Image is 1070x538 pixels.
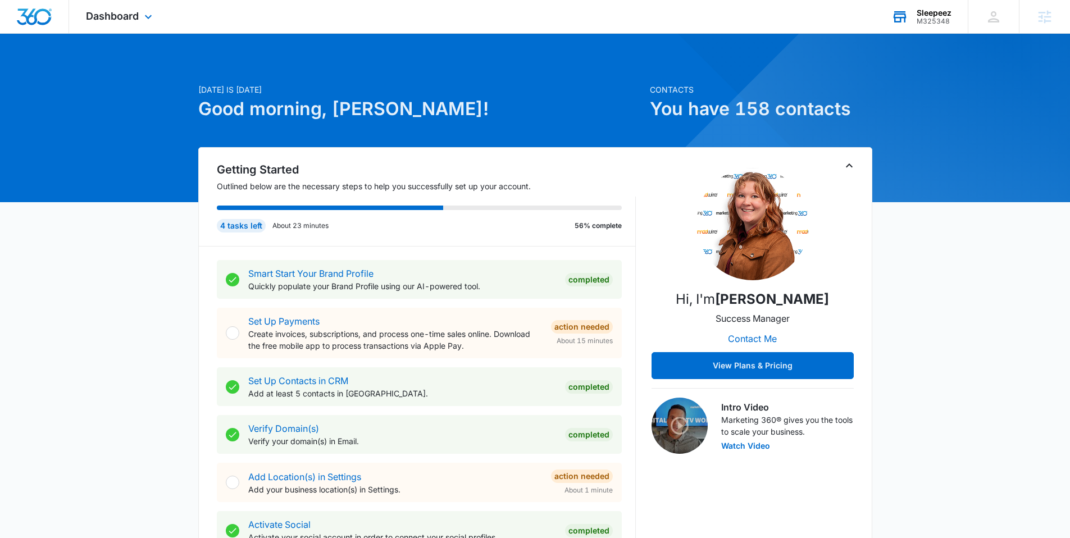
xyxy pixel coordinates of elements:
[652,352,854,379] button: View Plans & Pricing
[248,484,542,495] p: Add your business location(s) in Settings.
[217,219,266,232] div: 4 tasks left
[198,95,643,122] h1: Good morning, [PERSON_NAME]!
[31,18,55,27] div: v 4.0.24
[248,471,361,482] a: Add Location(s) in Settings
[721,414,854,437] p: Marketing 360® gives you the tools to scale your business.
[248,387,556,399] p: Add at least 5 contacts in [GEOGRAPHIC_DATA].
[248,519,311,530] a: Activate Social
[198,84,643,95] p: [DATE] is [DATE]
[43,66,101,74] div: Domain Overview
[717,325,788,352] button: Contact Me
[217,180,636,192] p: Outlined below are the necessary steps to help you successfully set up your account.
[565,428,613,441] div: Completed
[696,168,809,280] img: Alexis Austere
[564,485,613,495] span: About 1 minute
[721,400,854,414] h3: Intro Video
[551,469,613,483] div: Action Needed
[30,65,39,74] img: tab_domain_overview_orange.svg
[272,221,329,231] p: About 23 minutes
[652,398,708,454] img: Intro Video
[650,84,872,95] p: Contacts
[721,442,770,450] button: Watch Video
[917,8,951,17] div: account name
[565,273,613,286] div: Completed
[248,316,320,327] a: Set Up Payments
[248,423,319,434] a: Verify Domain(s)
[715,291,829,307] strong: [PERSON_NAME]
[248,435,556,447] p: Verify your domain(s) in Email.
[248,375,348,386] a: Set Up Contacts in CRM
[551,320,613,334] div: Action Needed
[248,280,556,292] p: Quickly populate your Brand Profile using our AI-powered tool.
[843,159,856,172] button: Toggle Collapse
[248,328,542,352] p: Create invoices, subscriptions, and process one-time sales online. Download the free mobile app t...
[650,95,872,122] h1: You have 158 contacts
[86,10,139,22] span: Dashboard
[917,17,951,25] div: account id
[248,268,374,279] a: Smart Start Your Brand Profile
[18,18,27,27] img: logo_orange.svg
[18,29,27,38] img: website_grey.svg
[676,289,829,309] p: Hi, I'm
[565,524,613,537] div: Completed
[557,336,613,346] span: About 15 minutes
[112,65,121,74] img: tab_keywords_by_traffic_grey.svg
[575,221,622,231] p: 56% complete
[565,380,613,394] div: Completed
[217,161,636,178] h2: Getting Started
[29,29,124,38] div: Domain: [DOMAIN_NAME]
[716,312,790,325] p: Success Manager
[124,66,189,74] div: Keywords by Traffic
